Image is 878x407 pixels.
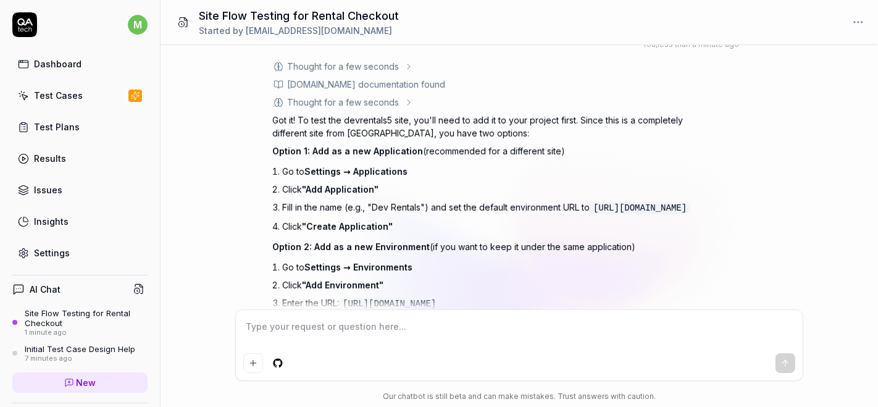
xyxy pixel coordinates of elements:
[34,246,70,259] div: Settings
[25,355,135,363] div: 7 minutes ago
[34,215,69,228] div: Insights
[34,57,82,70] div: Dashboard
[272,240,704,253] p: (if you want to keep it under the same application)
[25,308,148,329] div: Site Flow Testing for Rental Checkout
[282,198,704,217] li: Fill in the name (e.g., "Dev Rentals") and set the default environment URL to
[272,114,704,140] p: Got it! To test the devrentals5 site, you'll need to add it to your project first. Since this is ...
[590,202,690,214] code: [URL][DOMAIN_NAME]
[34,89,83,102] div: Test Cases
[282,180,704,198] li: Click
[12,52,148,76] a: Dashboard
[302,184,378,195] span: "Add Application"
[235,391,803,402] div: Our chatbot is still beta and can make mistakes. Trust answers with caution.
[12,241,148,265] a: Settings
[304,166,408,177] span: Settings → Applications
[12,146,148,170] a: Results
[30,283,61,296] h4: AI Chat
[199,24,399,37] div: Started by
[12,178,148,202] a: Issues
[339,298,440,310] code: [URL][DOMAIN_NAME]
[287,96,399,109] div: Thought for a few seconds
[25,344,135,354] div: Initial Test Case Design Help
[302,280,383,290] span: "Add Environment"
[272,145,704,157] p: (recommended for a different site)
[34,120,80,133] div: Test Plans
[12,344,148,363] a: Initial Test Case Design Help7 minutes ago
[282,162,704,180] li: Go to
[282,258,704,276] li: Go to
[287,60,399,73] div: Thought for a few seconds
[287,78,445,91] div: [DOMAIN_NAME] documentation found
[272,241,430,252] span: Option 2: Add as a new Environment
[243,353,263,373] button: Add attachment
[246,25,392,36] span: [EMAIL_ADDRESS][DOMAIN_NAME]
[34,152,66,165] div: Results
[12,115,148,139] a: Test Plans
[302,221,393,232] span: "Create Application"
[12,308,148,337] a: Site Flow Testing for Rental Checkout1 minute ago
[282,276,704,294] li: Click
[12,209,148,233] a: Insights
[304,262,412,272] span: Settings → Environments
[12,83,148,107] a: Test Cases
[25,329,148,337] div: 1 minute ago
[128,12,148,37] button: m
[12,372,148,393] a: New
[34,183,62,196] div: Issues
[77,376,96,389] span: New
[272,146,423,156] span: Option 1: Add as a new Application
[282,217,704,235] li: Click
[128,15,148,35] span: m
[282,294,704,313] li: Enter the URL:
[199,7,399,24] h1: Site Flow Testing for Rental Checkout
